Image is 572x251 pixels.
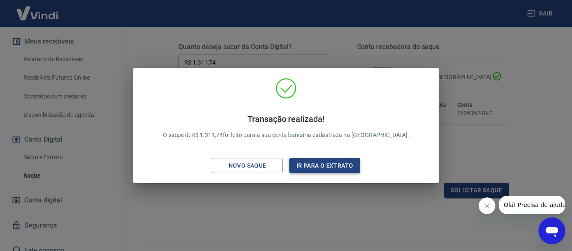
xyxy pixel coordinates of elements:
span: Olá! Precisa de ajuda? [5,6,70,13]
button: Novo saque [212,158,283,173]
iframe: Botão para abrir a janela de mensagens [539,217,565,244]
p: O saque de R$ 1.311,74 foi feito para a sua conta bancária cadastrada na [GEOGRAPHIC_DATA]. [163,114,410,140]
iframe: Fechar mensagem [479,197,495,214]
div: Novo saque [219,160,276,171]
h4: Transação realizada! [163,114,410,124]
iframe: Mensagem da empresa [499,196,565,214]
button: Ir para o extrato [289,158,360,173]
